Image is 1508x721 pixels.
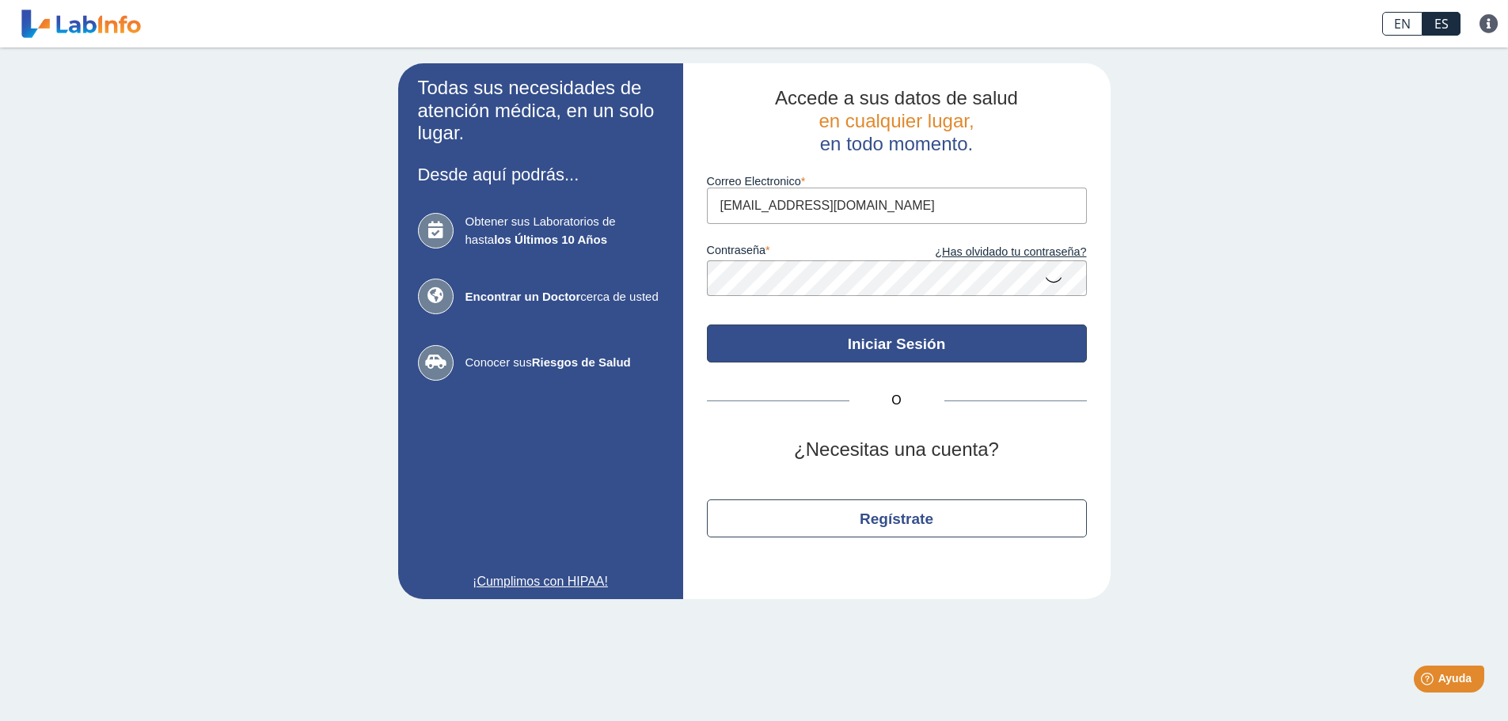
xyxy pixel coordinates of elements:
button: Iniciar Sesión [707,324,1087,362]
a: EN [1382,12,1423,36]
iframe: Help widget launcher [1367,659,1491,704]
span: Conocer sus [465,354,663,372]
span: Accede a sus datos de salud [775,87,1018,108]
h2: ¿Necesitas una cuenta? [707,438,1087,461]
h3: Desde aquí podrás... [418,165,663,184]
b: los Últimos 10 Años [494,233,607,246]
span: Obtener sus Laboratorios de hasta [465,213,663,249]
b: Encontrar un Doctor [465,290,581,303]
button: Regístrate [707,499,1087,537]
h2: Todas sus necesidades de atención médica, en un solo lugar. [418,77,663,145]
span: en cualquier lugar, [819,110,974,131]
a: ¿Has olvidado tu contraseña? [897,244,1087,261]
b: Riesgos de Salud [532,355,631,369]
span: en todo momento. [820,133,973,154]
label: contraseña [707,244,897,261]
span: O [849,391,944,410]
a: ¡Cumplimos con HIPAA! [418,572,663,591]
span: cerca de usted [465,288,663,306]
label: Correo Electronico [707,175,1087,188]
a: ES [1423,12,1461,36]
